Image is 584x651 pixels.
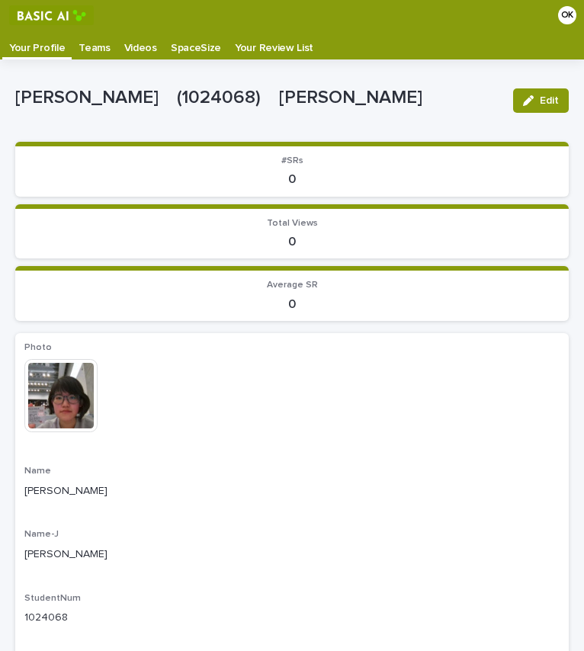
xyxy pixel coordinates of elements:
[9,5,94,25] img: RtIB8pj2QQiOZo6waziI
[24,610,560,626] p: 1024068
[24,530,59,539] span: Name-J
[2,30,72,57] a: Your Profile
[24,483,560,499] p: [PERSON_NAME]
[24,594,81,603] span: StudentNum
[24,547,560,563] p: [PERSON_NAME]
[72,30,117,59] a: Teams
[9,30,65,55] p: Your Profile
[267,219,318,228] span: Total Views
[24,172,560,187] p: 0
[124,30,157,55] p: Videos
[24,467,51,476] span: Name
[540,95,559,106] span: Edit
[24,235,560,249] p: 0
[24,343,52,352] span: Photo
[267,281,318,290] span: Average SR
[79,30,110,55] p: Teams
[164,30,228,59] a: SpaceSize
[117,30,164,59] a: Videos
[24,297,560,312] p: 0
[171,30,221,55] p: SpaceSize
[228,30,320,59] a: Your Review List
[513,88,569,113] button: Edit
[281,156,303,165] span: #SRs
[15,87,501,109] p: [PERSON_NAME] (1024068) [PERSON_NAME]
[558,6,576,24] div: OK
[235,30,313,55] p: Your Review List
